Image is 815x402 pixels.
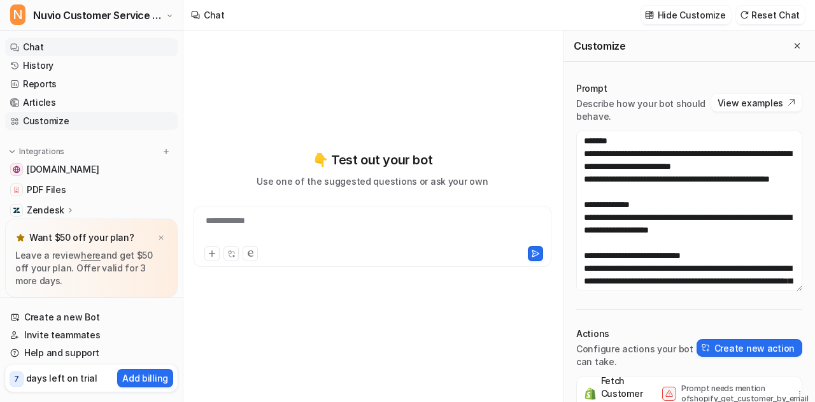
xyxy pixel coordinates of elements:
img: customize [645,10,654,20]
p: Use one of the suggested questions or ask your own [257,175,488,188]
a: nuviorecovery.com[DOMAIN_NAME] [5,161,178,178]
button: Integrations [5,145,68,158]
img: nuviorecovery.com [13,166,20,173]
a: Customize [5,112,178,130]
a: Help and support [5,344,178,362]
p: Describe how your bot should behave. [576,97,711,123]
a: Articles [5,94,178,111]
a: Reports [5,75,178,93]
div: Chat [204,8,225,22]
button: View examples [711,94,802,111]
a: History [5,57,178,75]
img: create-action-icon.svg [702,343,711,352]
a: here [81,250,101,261]
p: Want $50 off your plan? [29,231,134,244]
a: Create a new Bot [5,308,178,326]
p: Configure actions your bot can take. [576,343,697,368]
img: Fetch Customer Details icon [585,387,596,400]
a: Invite teammates [5,326,178,344]
img: Zendesk [13,206,20,214]
img: menu_add.svg [162,147,171,156]
p: days left on trial [26,371,97,385]
p: Actions [576,327,697,340]
p: Add billing [122,371,168,385]
button: Reset Chat [736,6,805,24]
span: PDF Files [27,183,66,196]
span: Nuvio Customer Service Expert Bot [33,6,162,24]
button: Add billing [117,369,173,387]
span: [DOMAIN_NAME] [27,163,99,176]
img: PDF Files [13,186,20,194]
img: x [157,234,165,242]
button: Close flyout [790,38,805,54]
button: Create new action [697,339,802,357]
p: Hide Customize [658,8,726,22]
img: expand menu [8,147,17,156]
p: Zendesk [27,204,64,217]
p: Leave a review and get $50 off your plan. Offer valid for 3 more days. [15,249,167,287]
p: 7 [14,373,19,385]
span: N [10,4,25,25]
p: Integrations [19,147,64,157]
img: star [15,233,25,243]
p: 👇 Test out your bot [313,150,432,169]
img: reset [740,10,749,20]
button: Hide Customize [641,6,731,24]
a: Chat [5,38,178,56]
h2: Customize [574,39,625,52]
p: Prompt [576,82,711,95]
a: PDF FilesPDF Files [5,181,178,199]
